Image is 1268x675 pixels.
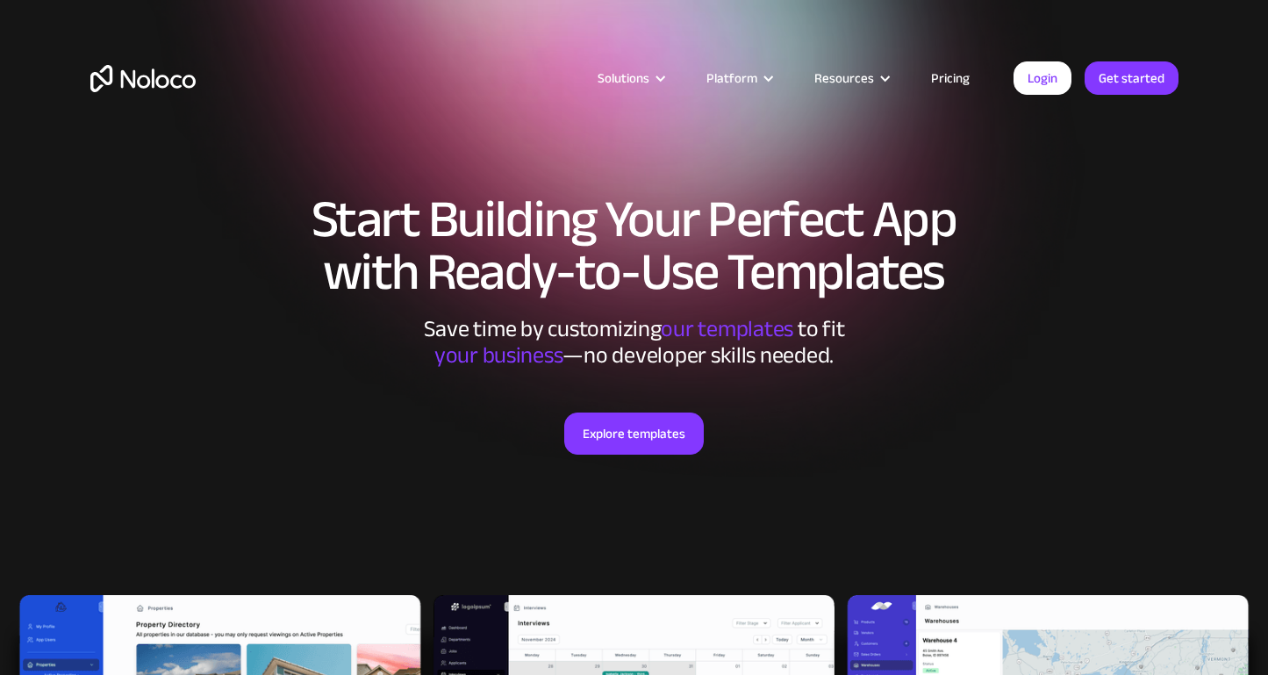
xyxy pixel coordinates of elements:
a: Pricing [909,67,992,90]
div: Save time by customizing to fit ‍ —no developer skills needed. [371,316,898,369]
h1: Start Building Your Perfect App with Ready-to-Use Templates [90,193,1178,298]
div: Solutions [598,67,649,90]
a: Login [1014,61,1071,95]
div: Platform [706,67,757,90]
div: Solutions [576,67,684,90]
span: your business [434,334,563,377]
a: Explore templates [564,413,704,455]
div: Resources [792,67,909,90]
span: our templates [661,307,793,350]
a: Get started [1085,61,1178,95]
a: home [90,65,196,92]
div: Platform [684,67,792,90]
div: Resources [814,67,874,90]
